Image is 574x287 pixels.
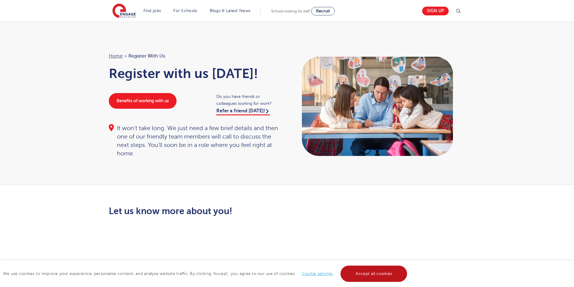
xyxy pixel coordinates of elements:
h1: Register with us [DATE]! [109,66,281,81]
a: Find jobs [143,8,161,13]
span: Recruit [316,9,330,13]
h2: Let us know more about you! [109,206,343,216]
a: Refer a friend [DATE]! [216,108,270,115]
a: Recruit [311,7,335,15]
a: Accept all cookies [340,266,407,282]
span: Schools looking for staff [271,9,310,13]
a: Home [109,53,123,59]
span: We use cookies to improve your experience, personalise content, and analyse website traffic. By c... [3,271,409,276]
span: > [124,53,127,59]
a: Sign up [422,7,449,15]
span: Do you have friends or colleagues looking for work? [216,93,281,107]
span: Register with us [128,52,165,60]
a: Cookie settings [302,271,333,276]
div: It won’t take long. We just need a few brief details and then one of our friendly team members wi... [109,124,281,158]
img: Engage Education [112,4,136,19]
nav: breadcrumb [109,52,281,60]
a: Benefits of working with us [109,93,177,109]
a: For Schools [173,8,197,13]
a: Blogs & Latest News [210,8,251,13]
